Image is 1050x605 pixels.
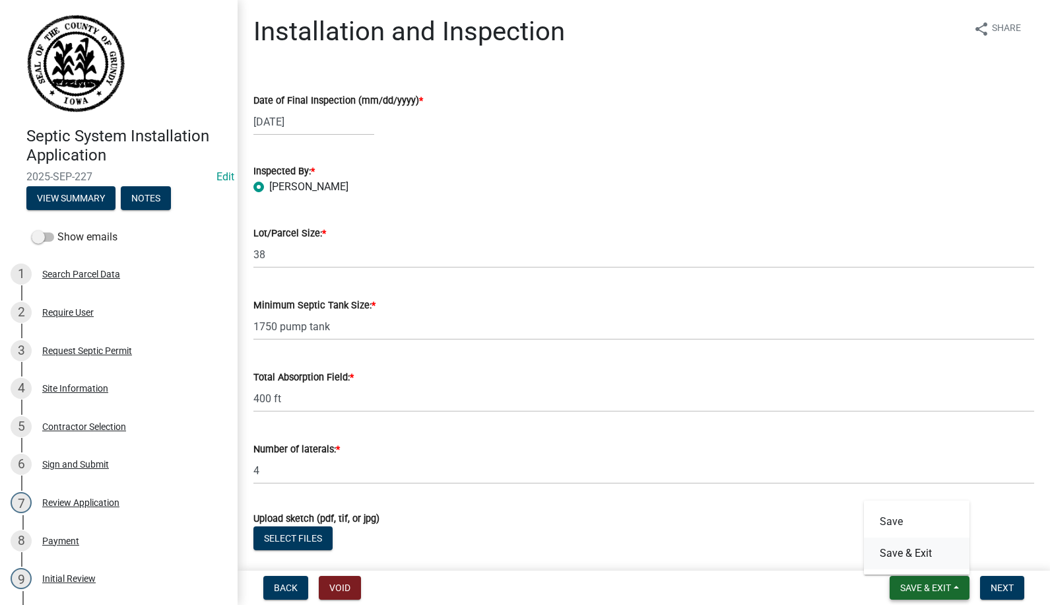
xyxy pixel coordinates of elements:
div: Site Information [42,384,108,393]
div: 2 [11,302,32,323]
label: Minimum Septic Tank Size: [253,301,376,310]
div: 9 [11,568,32,589]
button: Notes [121,186,171,210]
wm-modal-confirm: Summary [26,194,115,204]
label: Inspected By: [253,167,315,176]
div: Review Application [42,498,119,507]
input: mm/dd/yyyy [253,108,374,135]
button: Save [864,506,969,538]
label: Upload sketch (pdf, tif, or jpg) [253,515,379,524]
div: 6 [11,454,32,475]
div: 8 [11,530,32,552]
span: Back [274,583,298,593]
span: 2025-SEP-227 [26,170,211,183]
div: Save & Exit [864,501,969,575]
label: Lot/Parcel Size: [253,229,326,238]
label: [PERSON_NAME] [269,179,348,195]
span: Share [992,21,1021,37]
button: Save & Exit [890,576,969,600]
label: Date of Final Inspection (mm/dd/yyyy) [253,96,423,106]
button: View Summary [26,186,115,210]
button: Back [263,576,308,600]
div: 3 [11,340,32,361]
i: share [973,21,989,37]
div: Search Parcel Data [42,269,120,279]
a: Edit [216,170,234,183]
div: 4 [11,378,32,399]
button: Save & Exit [864,538,969,569]
h4: Septic System Installation Application [26,127,227,165]
div: Require User [42,308,94,317]
div: Contractor Selection [42,422,126,431]
div: 5 [11,416,32,437]
label: Total Absorption Field: [253,373,354,382]
label: Number of laterals: [253,445,340,454]
div: Initial Review [42,574,96,583]
button: Void [319,576,361,600]
span: Next [991,583,1014,593]
button: Select files [253,526,333,550]
span: Save & Exit [900,583,951,593]
wm-modal-confirm: Edit Application Number [216,170,234,183]
h1: Installation and Inspection [253,16,565,48]
div: Sign and Submit [42,460,109,469]
label: Show emails [32,229,117,245]
button: shareShare [963,16,1032,42]
div: Request Septic Permit [42,346,132,355]
button: Next [980,576,1024,600]
div: 7 [11,492,32,513]
wm-modal-confirm: Notes [121,194,171,204]
div: Payment [42,536,79,546]
div: 1 [11,264,32,285]
img: Grundy County, Iowa [26,14,125,113]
